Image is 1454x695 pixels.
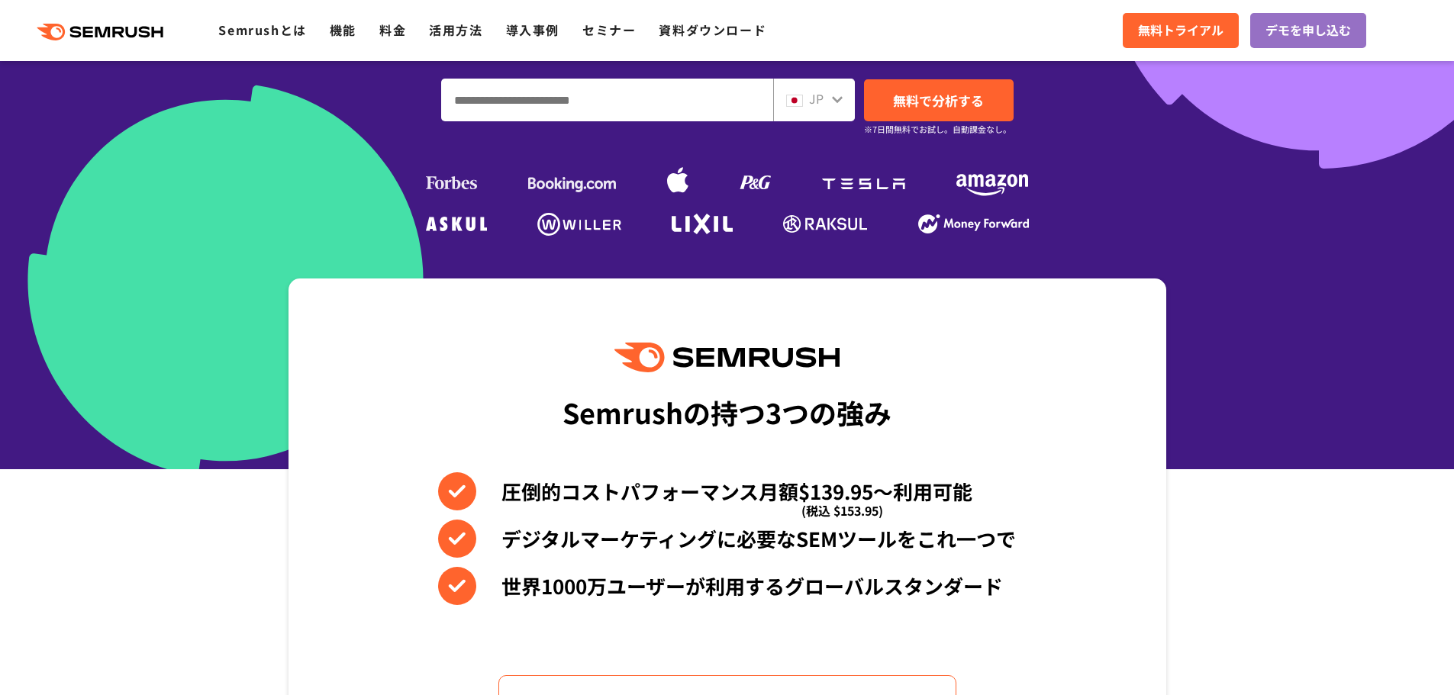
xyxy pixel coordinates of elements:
a: 無料トライアル [1123,13,1239,48]
div: Semrushの持つ3つの強み [563,384,891,440]
span: JP [809,89,824,108]
a: Semrushとは [218,21,306,39]
input: ドメイン、キーワードまたはURLを入力してください [442,79,772,121]
a: 資料ダウンロード [659,21,766,39]
a: 機能 [330,21,356,39]
span: 無料トライアル [1138,21,1223,40]
a: 活用方法 [429,21,482,39]
img: Semrush [614,343,839,372]
li: 圧倒的コストパフォーマンス月額$139.95〜利用可能 [438,472,1016,510]
span: 無料で分析する [893,91,984,110]
li: デジタルマーケティングに必要なSEMツールをこれ一つで [438,520,1016,558]
a: 導入事例 [506,21,559,39]
a: 無料で分析する [864,79,1014,121]
span: (税込 $153.95) [801,491,883,529]
li: 世界1000万ユーザーが利用するグローバルスタンダード [438,567,1016,605]
a: デモを申し込む [1250,13,1366,48]
a: 料金 [379,21,406,39]
a: セミナー [582,21,636,39]
small: ※7日間無料でお試し。自動課金なし。 [864,122,1011,137]
span: デモを申し込む [1265,21,1351,40]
